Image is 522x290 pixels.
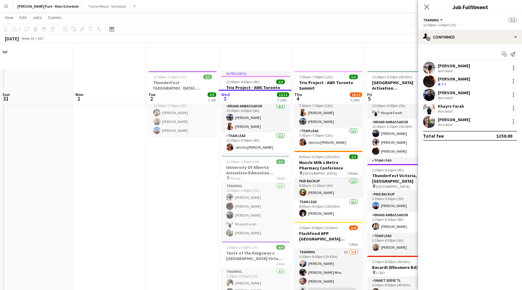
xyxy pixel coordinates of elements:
[208,98,216,102] div: 1 Job
[367,191,436,212] app-card-role: Paid Backup1/12:30pm-5:30pm (3h)[PERSON_NAME]
[147,95,155,102] span: 2
[208,92,216,97] span: 3/3
[441,82,446,86] span: 4.5
[277,92,289,97] span: 12/12
[153,75,187,79] span: 12:00pm-1:00pm (1h)
[303,171,337,176] span: [GEOGRAPHIC_DATA]
[347,171,358,176] span: 2 Roles
[423,133,444,139] div: Total fee
[299,154,340,159] span: 8:00am-6:30pm (10h30m)
[438,63,470,69] div: [PERSON_NAME]
[74,95,83,102] span: 1
[423,18,439,22] span: Training
[350,92,362,97] span: 10/12
[221,92,230,97] span: Wed
[294,92,302,97] span: Thu
[276,245,285,250] span: 4/4
[221,165,290,176] h3: University Of Alberta Activation Edmonton Training
[366,95,372,102] span: 5
[221,132,290,153] app-card-role: Team Lead1/112:00pm-4:00pm (4h)Jericho [PERSON_NAME]
[438,95,454,100] div: Not rated
[294,80,363,91] h3: Trio Project - AWS Toronto Summit
[372,75,412,79] span: 12:00pm-5:30pm (5h30m)
[349,242,358,247] span: 1 Role
[148,80,217,91] h3: ThunderFest [GEOGRAPHIC_DATA], [GEOGRAPHIC_DATA] Training
[276,262,285,266] span: 1 Role
[148,98,217,136] app-card-role: Training3/312:00pm-1:00pm (1h)[PERSON_NAME][PERSON_NAME][PERSON_NAME]
[221,71,290,76] div: In progress
[349,75,358,79] span: 3/3
[5,15,13,20] span: View
[299,225,338,230] span: 2:30pm-4:00pm (1h30m)
[367,98,436,119] app-card-role: Paid Backup1/112:00pm-3:00pm (3h)Khayre Farah
[418,30,522,44] div: Confirmed
[20,36,35,41] span: Week 36
[293,95,302,102] span: 4
[148,71,217,136] app-job-card: 12:00pm-1:00pm (1h)3/3ThunderFest [GEOGRAPHIC_DATA], [GEOGRAPHIC_DATA] Training Virtual1 RoleTrai...
[349,154,358,159] span: 2/2
[438,103,464,109] div: Khayre Farah
[438,117,470,122] div: [PERSON_NAME]
[221,250,290,261] h3: Taste of the Kingsway x [GEOGRAPHIC_DATA] Virtual Training
[276,80,285,84] span: 3/3
[294,160,363,171] h3: Muscle Milk x Metro Pharmacy Conference
[13,0,84,12] button: [PERSON_NAME] Pure - Main Schedule
[367,157,436,178] app-card-role: Team Lead1/1
[5,35,19,42] div: [DATE]
[148,92,155,97] span: Tue
[349,225,358,230] span: 3/4
[17,13,29,21] a: Edit
[367,232,436,253] app-card-role: Team Lead1/12:30pm-6:30pm (4h)[PERSON_NAME]
[226,159,259,164] span: 12:00pm-1:00pm (1h)
[423,23,517,27] div: 12:00pm-1:00pm (1h)
[277,98,289,102] div: 3 Jobs
[376,270,385,275] span: LCBO
[276,176,285,180] span: 1 Role
[226,80,259,84] span: 12:00pm-4:00pm (4h)
[294,128,363,148] app-card-role: Team Lead1/17:00am-7:00pm (12h)Jericho [PERSON_NAME]
[367,92,372,97] span: Fri
[367,164,436,253] div: 2:30pm-6:30pm (4h)3/3ThunderFest Victoria, [GEOGRAPHIC_DATA] [GEOGRAPHIC_DATA]3 RolesPaid Backup1...
[294,231,363,242] h3: Flashfood APP [GEOGRAPHIC_DATA] Modesto Training
[423,18,444,22] button: Training
[372,168,404,172] span: 2:30pm-6:30pm (4h)
[30,13,44,21] a: Jobs
[367,71,436,162] app-job-card: 12:00pm-5:30pm (5h30m)5/5[GEOGRAPHIC_DATA] Activation [GEOGRAPHIC_DATA] [GEOGRAPHIC_DATA], [GEOGR...
[367,265,436,270] h3: Bacardi (Ellesmere Rd)
[38,36,44,41] div: EDT
[2,95,10,102] span: 31
[438,90,470,95] div: [PERSON_NAME]
[367,119,436,157] app-card-role: Brand Ambassador3/312:00pm-5:30pm (5h30m)[PERSON_NAME][PERSON_NAME][PERSON_NAME]
[221,71,290,153] app-job-card: In progress12:00pm-4:00pm (4h)3/3Trio Project - AWS Toronto Summit [GEOGRAPHIC_DATA]2 RolesBrand ...
[221,85,290,96] h3: Trio Project - AWS Toronto Summit
[418,3,522,11] h3: Job Fulfilment
[203,75,212,79] span: 3/3
[509,18,517,22] span: 5/5
[294,98,363,128] app-card-role: Brand Ambassador2/27:00am-7:00pm (12h)[PERSON_NAME][PERSON_NAME]
[221,156,290,239] app-job-card: 12:00pm-1:00pm (1h)5/5University Of Alberta Activation Edmonton Training Virtual1 RoleTraining5/5...
[438,109,454,113] div: Not rated
[221,103,290,132] app-card-role: Brand Ambassador2/212:00pm-4:00pm (4h)[PERSON_NAME][PERSON_NAME]
[496,133,512,139] div: $150.00
[294,71,363,148] app-job-card: 7:00am-7:00pm (12h)3/3Trio Project - AWS Toronto Summit [GEOGRAPHIC_DATA]2 RolesBrand Ambassador2...
[294,199,363,219] app-card-role: Team Lead1/18:00am-6:30pm (10h30m)[PERSON_NAME]
[2,13,16,21] a: View
[350,98,362,102] div: 5 Jobs
[372,259,411,264] span: 3:30pm-8:00pm (4h30m)
[367,212,436,232] app-card-role: Brand Ambassador1/12:30pm-6:30pm (4h)[PERSON_NAME]
[84,0,131,12] button: Factor Meals - Schedule
[33,15,42,20] span: Jobs
[294,151,363,219] app-job-card: 8:00am-6:30pm (10h30m)2/2Muscle Milk x Metro Pharmacy Conference [GEOGRAPHIC_DATA]2 RolesPaid Bac...
[2,92,10,97] span: Sun
[367,173,436,184] h3: ThunderFest Victoria, [GEOGRAPHIC_DATA]
[230,176,241,180] span: Virtual
[438,122,454,127] div: Not rated
[221,183,290,239] app-card-role: Training5/512:00pm-1:00pm (1h)[PERSON_NAME][PERSON_NAME][PERSON_NAME]Khayre Farah[PERSON_NAME]
[294,178,363,199] app-card-role: Paid Backup1/18:00am-11:00am (3h)[PERSON_NAME]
